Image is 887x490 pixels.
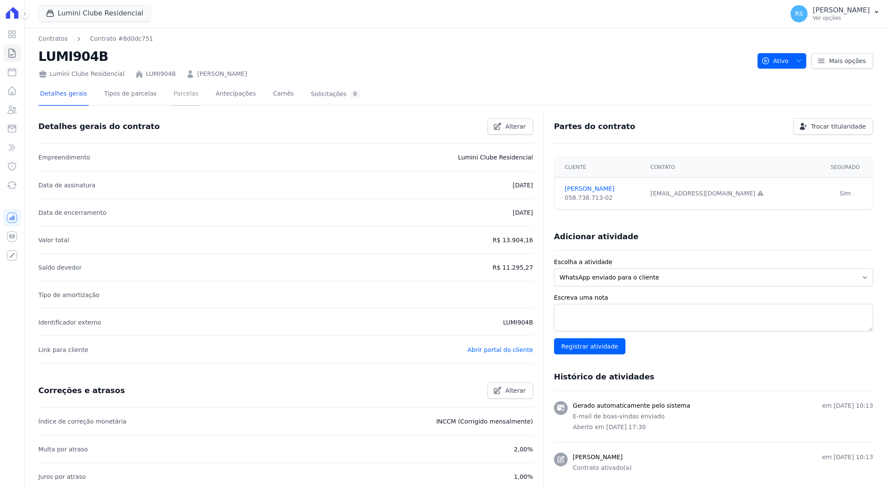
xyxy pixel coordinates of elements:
a: Parcelas [172,83,200,106]
span: Trocar titularidade [811,122,866,131]
div: [EMAIL_ADDRESS][DOMAIN_NAME] [650,189,812,198]
span: Alterar [505,122,526,131]
a: Trocar titularidade [794,118,873,135]
a: LUMI904B [146,69,176,78]
p: INCCM (Corrigido mensalmente) [436,416,533,427]
p: Identificador externo [39,317,101,328]
button: RS [PERSON_NAME] Ver opções [784,2,887,26]
a: Alterar [488,382,533,399]
p: [PERSON_NAME] [813,6,870,15]
a: Solicitações0 [309,83,362,106]
p: [DATE] [513,207,533,218]
p: R$ 11.295,27 [493,262,533,273]
span: Alterar [505,386,526,395]
span: Ativo [761,53,789,69]
p: Contrato ativado(a) [573,463,873,472]
label: Escolha a atividade [554,258,873,267]
a: Mais opções [812,53,873,69]
nav: Breadcrumb [39,34,153,43]
button: Lumini Clube Residencial [39,5,151,21]
span: RS [795,11,803,17]
p: 1,00% [514,472,533,482]
p: Ver opções [813,15,870,21]
a: Contrato #8d0dc751 [90,34,153,43]
div: Lumini Clube Residencial [39,69,125,78]
p: em [DATE] 10:13 [822,453,873,462]
p: Juros por atraso [39,472,86,482]
p: Índice de correção monetária [39,416,127,427]
h3: Histórico de atividades [554,372,654,382]
p: Tipo de amortização [39,290,100,300]
p: Link para cliente [39,345,88,355]
p: Data de assinatura [39,180,96,190]
a: Alterar [488,118,533,135]
h3: Partes do contrato [554,121,635,132]
p: Lumini Clube Residencial [458,152,533,162]
p: Aberto em [DATE] 17:30 [573,423,873,432]
th: Segurado [818,157,873,177]
h3: Adicionar atividade [554,231,638,242]
th: Cliente [554,157,645,177]
input: Registrar atividade [554,338,626,355]
h3: Gerado automaticamente pelo sistema [573,401,690,410]
nav: Breadcrumb [39,34,751,43]
p: [DATE] [513,180,533,190]
p: Saldo devedor [39,262,82,273]
p: Multa por atraso [39,444,88,454]
a: [PERSON_NAME] [197,69,247,78]
h2: LUMI904B [39,47,751,66]
div: 058.738.713-02 [565,193,640,202]
a: Detalhes gerais [39,83,89,106]
a: Tipos de parcelas [102,83,158,106]
div: Solicitações [311,90,360,98]
p: Empreendimento [39,152,90,162]
label: Escreva uma nota [554,293,873,302]
a: Carnês [271,83,296,106]
button: Ativo [758,53,807,69]
a: Antecipações [214,83,258,106]
td: Sim [818,177,873,210]
p: E-mail de boas-vindas enviado [573,412,873,421]
p: Valor total [39,235,69,245]
p: R$ 13.904,16 [493,235,533,245]
h3: [PERSON_NAME] [573,453,623,462]
a: Contratos [39,34,68,43]
h3: Detalhes gerais do contrato [39,121,160,132]
p: Data de encerramento [39,207,107,218]
p: em [DATE] 10:13 [822,401,873,410]
span: Mais opções [829,57,866,65]
h3: Correções e atrasos [39,385,125,396]
a: Abrir portal do cliente [467,346,533,353]
p: LUMI904B [503,317,533,328]
div: 0 [350,90,360,98]
p: 2,00% [514,444,533,454]
th: Contato [645,157,818,177]
a: [PERSON_NAME] [565,184,640,193]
